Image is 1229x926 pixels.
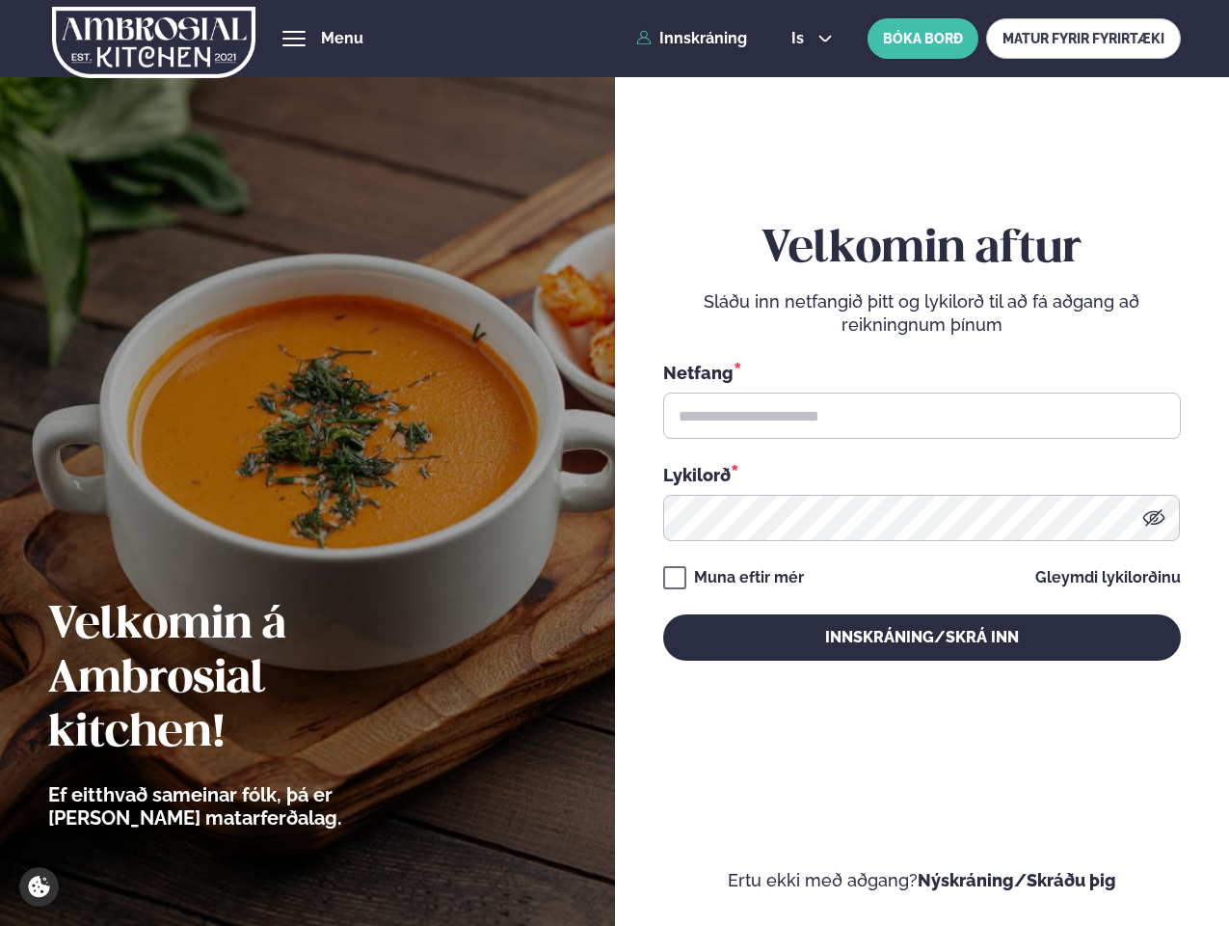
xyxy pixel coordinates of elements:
button: Innskráning/Skrá inn [663,614,1181,661]
button: BÓKA BORÐ [868,18,978,59]
img: logo [52,3,255,82]
a: Innskráning [636,30,747,47]
p: Ertu ekki með aðgang? [663,869,1181,892]
div: Netfang [663,360,1181,385]
h2: Velkomin aftur [663,223,1181,277]
h2: Velkomin á Ambrosial kitchen! [48,599,448,761]
button: is [776,31,848,46]
button: hamburger [282,27,306,50]
p: Ef eitthvað sameinar fólk, þá er [PERSON_NAME] matarferðalag. [48,783,448,830]
a: Nýskráning/Skráðu þig [918,870,1116,890]
a: Cookie settings [19,867,59,907]
a: MATUR FYRIR FYRIRTÆKI [986,18,1181,59]
a: Gleymdi lykilorðinu [1035,570,1181,586]
div: Lykilorð [663,462,1181,487]
p: Sláðu inn netfangið þitt og lykilorð til að fá aðgang að reikningnum þínum [663,290,1181,337]
span: is [791,31,810,46]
